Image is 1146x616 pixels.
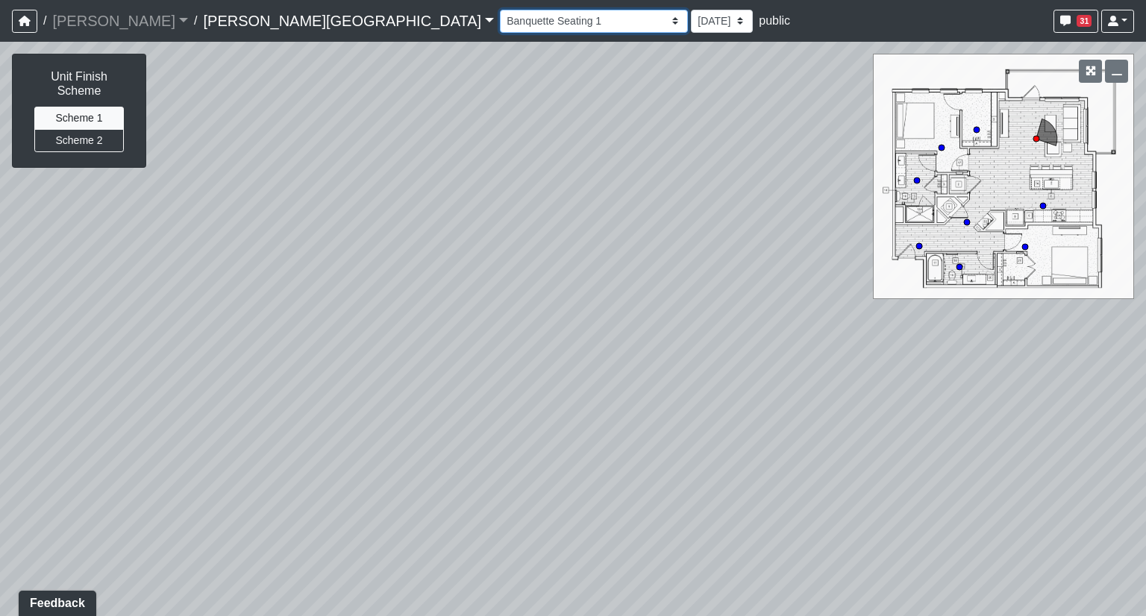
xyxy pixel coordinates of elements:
[52,6,188,36] a: [PERSON_NAME]
[11,586,99,616] iframe: Ybug feedback widget
[188,6,203,36] span: /
[759,14,790,27] span: public
[1077,15,1092,27] span: 31
[28,69,131,98] h6: Unit Finish Scheme
[34,107,124,130] button: Scheme 1
[1053,10,1098,33] button: 31
[34,129,124,152] button: Scheme 2
[37,6,52,36] span: /
[203,6,494,36] a: [PERSON_NAME][GEOGRAPHIC_DATA]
